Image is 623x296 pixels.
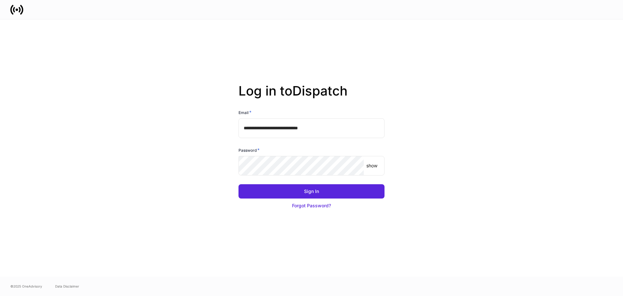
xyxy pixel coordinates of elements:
button: Forgot Password? [238,199,385,213]
a: Data Disclaimer [55,284,79,289]
h6: Email [238,109,251,116]
button: Sign In [238,184,385,199]
span: © 2025 OneAdvisory [10,284,42,289]
div: Sign In [304,188,319,195]
div: Forgot Password? [292,202,331,209]
p: show [366,162,377,169]
h6: Password [238,147,260,153]
h2: Log in to Dispatch [238,83,385,109]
